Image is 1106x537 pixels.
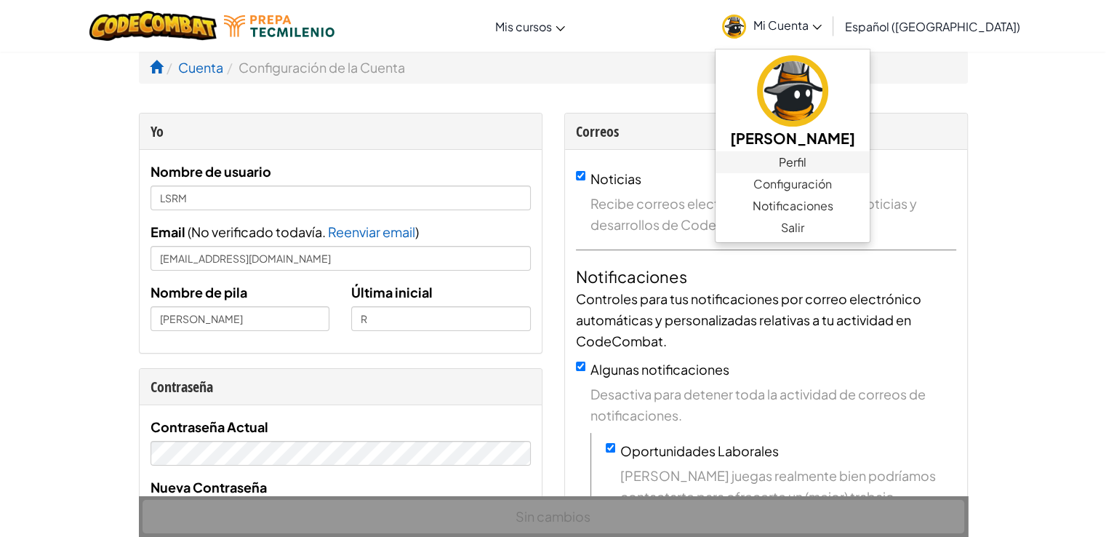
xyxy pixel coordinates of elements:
img: avatar [757,55,828,127]
div: Yo [151,121,531,142]
label: Noticias [590,170,641,187]
a: Salir [716,217,870,239]
a: Perfil [716,151,870,173]
a: [PERSON_NAME] [716,53,870,151]
a: Cuenta [178,59,223,76]
span: Notificaciones [752,197,833,215]
span: ) [415,223,419,240]
img: CodeCombat logo [89,11,217,41]
li: Configuración de la Cuenta [223,57,405,78]
span: Reenviar email [328,223,415,240]
a: Mi Cuenta [715,3,829,49]
label: Oportunidades Laborales [620,442,779,459]
a: Español ([GEOGRAPHIC_DATA]) [838,7,1027,46]
div: Correos [576,121,956,142]
label: Algunas notificaciones [590,361,729,378]
span: Mi Cuenta [753,17,822,33]
span: Desactiva para detener toda la actividad de correos de notificaciones. [590,383,956,426]
label: Nueva Contraseña [151,477,267,498]
label: Última inicial [351,282,433,303]
h5: [PERSON_NAME] [730,127,855,149]
a: Configuración [716,173,870,195]
label: Nombre de usuario [151,161,271,182]
span: Controles para tus notificaciones por correo electrónico automáticas y personalizadas relativas a... [576,290,921,349]
img: Tecmilenio logo [224,15,334,37]
span: [PERSON_NAME] juegas realmente bien podríamos contactarte para ofrecerte un (mejor) trabajo. [620,465,956,507]
img: avatar [722,15,746,39]
a: Notificaciones [716,195,870,217]
span: ( [185,223,191,240]
div: Contraseña [151,376,531,397]
span: No verificado todavía. [191,223,328,240]
span: Email [151,223,185,240]
span: Español ([GEOGRAPHIC_DATA]) [845,19,1020,34]
label: Contraseña Actual [151,416,268,437]
a: Mis cursos [488,7,572,46]
label: Nombre de pila [151,282,247,303]
span: Recibe correos electrónicos con las últimas noticias y desarrollos de CodeCombat. [590,193,956,235]
span: Mis cursos [495,19,552,34]
h4: Notificaciones [576,265,956,288]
